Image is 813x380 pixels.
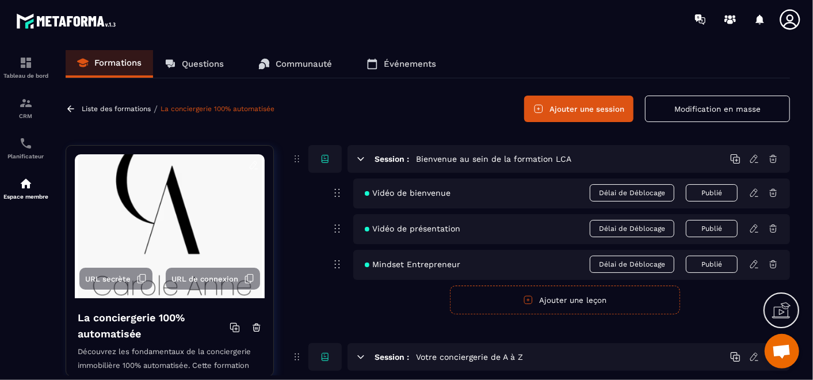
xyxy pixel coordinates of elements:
[153,50,235,78] a: Questions
[154,104,158,115] span: /
[19,177,33,191] img: automations
[365,260,460,269] span: Mindset Entrepreneur
[3,47,49,88] a: formationformationTableau de bord
[765,334,799,368] div: Ouvrir le chat
[524,96,633,122] button: Ajouter une session
[355,50,448,78] a: Événements
[16,10,120,32] img: logo
[3,153,49,159] p: Planificateur
[3,73,49,79] p: Tableau de bord
[3,193,49,200] p: Espace membre
[450,286,680,314] button: Ajouter une leçon
[365,224,460,233] span: Vidéo de présentation
[375,352,409,362] h6: Session :
[166,268,260,290] button: URL de connexion
[247,50,343,78] a: Communauté
[686,220,738,237] button: Publié
[590,256,674,273] span: Délai de Déblocage
[19,56,33,70] img: formation
[686,256,738,273] button: Publié
[182,59,224,69] p: Questions
[3,88,49,128] a: formationformationCRM
[365,188,451,197] span: Vidéo de bienvenue
[590,184,674,202] span: Délai de Déblocage
[78,310,230,342] h4: La conciergerie 100% automatisée
[3,113,49,119] p: CRM
[85,275,131,283] span: URL secrète
[161,105,274,113] a: La conciergerie 100% automatisée
[375,154,409,164] h6: Session :
[3,128,49,168] a: schedulerschedulerPlanificateur
[94,58,142,68] p: Formations
[416,351,523,363] h5: Votre conciergerie de A à Z
[82,105,151,113] a: Liste des formations
[171,275,238,283] span: URL de connexion
[66,50,153,78] a: Formations
[79,268,152,290] button: URL secrète
[75,154,265,298] img: background
[3,168,49,208] a: automationsautomationsEspace membre
[645,96,790,122] button: Modification en masse
[276,59,332,69] p: Communauté
[590,220,674,237] span: Délai de Déblocage
[19,136,33,150] img: scheduler
[19,96,33,110] img: formation
[384,59,436,69] p: Événements
[416,153,571,165] h5: Bienvenue au sein de la formation LCA
[686,184,738,202] button: Publié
